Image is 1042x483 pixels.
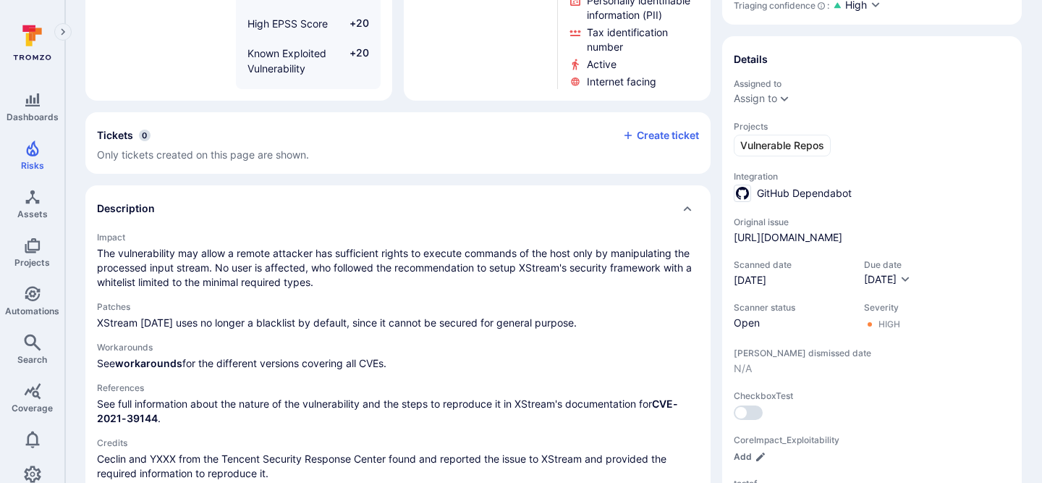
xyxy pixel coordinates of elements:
[734,230,842,245] a: [URL][DOMAIN_NAME]
[734,259,850,270] span: Scanned date
[622,129,699,142] button: Create ticket
[5,306,59,316] span: Automations
[734,390,1010,401] span: CheckboxTest
[734,52,768,67] h2: Details
[97,342,699,353] h3: Workarounds
[734,135,831,156] a: Vulnerable Repos
[97,128,133,143] h2: Tickets
[7,112,59,122] span: Dashboards
[342,46,369,76] span: +20
[115,357,182,369] a: workarounds
[864,259,911,270] span: Due date
[97,397,699,426] p: See full information about the nature of the vulnerability and the steps to reproduce it in XStre...
[734,78,1010,89] span: Assigned to
[864,302,900,313] span: Severity
[734,316,850,330] span: Open
[85,112,711,174] section: tickets card
[740,138,824,153] span: Vulnerable Repos
[817,1,826,10] svg: AI Triaging Agent self-evaluates the confidence behind recommended status based on the depth and ...
[734,434,1010,445] span: CoreImpact_Exploitability
[97,148,309,161] span: Only tickets created on this page are shown.
[734,93,777,104] button: Assign to
[864,259,911,287] div: Due date field
[734,451,766,462] button: Add
[21,160,44,171] span: Risks
[97,398,678,424] a: CVE-2021-39144
[17,354,47,365] span: Search
[97,437,699,448] h3: Credits
[247,17,328,30] span: High EPSS Score
[97,356,699,371] p: See for the different versions covering all CVEs.
[587,57,617,72] span: Click to view evidence
[734,121,1010,132] span: Projects
[779,93,790,104] button: Expand dropdown
[97,316,699,330] p: XStream [DATE] uses no longer a blacklist by default, since it cannot be secured for general purp...
[14,257,50,268] span: Projects
[97,246,699,290] p: The vulnerability may allow a remote attacker has sufficient rights to execute commands of the ho...
[734,361,1010,376] span: N/A
[17,209,48,219] span: Assets
[247,47,326,75] span: Known Exploited Vulnerability
[734,348,1010,358] span: [PERSON_NAME] dismissed date
[878,319,900,330] div: High
[139,130,151,141] span: 0
[58,26,68,38] i: Expand navigation menu
[734,217,1010,227] span: Original issue
[85,185,711,232] div: Collapse description
[734,302,850,313] span: Scanner status
[587,75,656,89] span: Click to view evidence
[342,16,369,31] span: +20
[85,112,711,174] div: Collapse
[757,186,852,201] span: GitHub Dependabot
[734,171,1010,182] span: Integration
[97,452,699,481] p: Ceclin and YXXX from the Tencent Security Response Center found and reported the issue to XStream...
[97,382,699,393] h3: References
[97,201,155,216] h2: Description
[864,273,897,285] span: [DATE]
[12,403,53,413] span: Coverage
[734,273,850,287] span: [DATE]
[97,301,699,312] h3: Patches
[54,23,72,41] button: Expand navigation menu
[587,25,700,54] span: Click to view evidence
[864,273,911,287] button: [DATE]
[97,232,699,243] h3: Impact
